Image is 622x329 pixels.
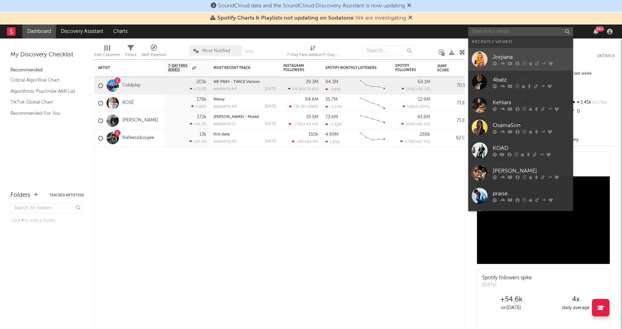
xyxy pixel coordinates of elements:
[468,162,573,184] a: [PERSON_NAME]
[190,122,207,126] div: +91.2 %
[407,3,411,9] span: Dismiss
[289,104,318,109] div: ( )
[309,132,318,137] div: 150k
[10,98,77,106] a: TikTok Global Chart
[122,100,134,106] a: ROSÉ
[468,116,573,139] a: OsamaSon
[218,3,405,9] span: SoundCloud data and the SoundCloud Discovery Assistant is now updating
[10,66,84,75] div: Recommended
[437,134,465,142] div: 82.0
[325,80,338,84] div: 94.3M
[493,53,570,61] div: Jorjiana
[98,66,151,70] div: Artist
[493,167,570,175] div: [PERSON_NAME]
[325,132,339,137] div: 4.99M
[437,117,465,125] div: 71.8
[595,26,604,31] div: 99 +
[591,101,607,105] span: +1.73 %
[325,105,342,109] div: -1.47M
[10,217,84,225] div: Click to add a folder.
[357,94,388,112] svg: Chart title
[417,105,429,109] span: +184 %
[214,133,230,136] a: first date
[10,110,77,117] a: Recommended For You
[406,87,414,91] span: 145k
[306,105,317,109] span: -188 %
[417,115,430,119] div: 43.8M
[357,77,388,94] svg: Chart title
[408,15,412,21] span: Dismiss
[472,38,570,46] div: Recently Viewed
[122,83,140,89] a: Coldplay
[214,98,276,101] div: Messy
[214,105,237,108] div: popularity: 64
[407,105,416,109] span: 106k
[196,80,207,84] div: 203k
[245,50,254,54] button: Save
[325,122,342,127] div: -1.32M
[363,45,415,56] input: Search...
[420,132,430,137] div: 288k
[265,87,276,91] div: [DATE]
[289,122,318,126] div: ( )
[200,132,207,137] div: 13k
[214,115,276,119] div: Luther - Mixed
[287,42,339,62] div: 7-Day Fans Added (7-Day Fans Added)
[325,87,341,92] div: -699k
[214,122,236,126] div: popularity: 11
[190,87,207,91] div: +72.5 %
[325,140,340,144] div: 1.89k
[214,66,266,70] div: Most Recent Track
[468,139,573,162] a: KOAD
[168,64,190,72] span: 7-Day Fans Added
[265,122,276,126] div: [DATE]
[304,87,317,91] span: +74.8 %
[10,87,77,95] a: Algorithmic Pop/Indie A&R List
[401,122,430,126] div: ( )
[437,64,455,72] div: Jump Score
[543,304,608,312] div: daily average
[415,122,429,126] span: +86.6 %
[597,52,615,59] button: Untrack
[125,42,136,62] div: Filters
[94,51,120,59] div: Edit Columns
[306,80,318,84] div: 29.3M
[418,97,430,102] div: 12.9M
[287,51,339,59] div: 7-Day Fans Added (7-Day Fans Added)
[10,76,77,84] a: Critical Algo/Viral Chart
[415,87,429,91] span: +86.2 %
[403,104,430,109] div: ( )
[202,49,230,53] span: Most Notified
[214,140,237,143] div: popularity: 50
[214,80,260,84] a: WE PRAY - TWICE Version
[197,97,207,102] div: 178k
[569,98,615,107] div: 1.41k
[325,66,378,70] div: Spotify Monthly Listeners
[217,15,354,21] span: Spotify Charts & Playlists not updating on Sodatone
[10,191,30,199] div: Folders
[10,203,84,213] input: Search for folders...
[415,140,429,144] span: +67.4 %
[283,64,308,72] div: Instagram Followers
[400,139,430,144] div: ( )
[214,98,225,101] a: Messy
[214,87,237,91] div: popularity: 64
[22,24,56,38] a: Dashboard
[303,122,317,126] span: +44.4 %
[125,51,136,59] div: Filters
[306,115,318,119] div: 19.5M
[325,97,338,102] div: 35.7M
[357,129,388,147] svg: Chart title
[593,29,598,34] button: 99+
[405,140,414,144] span: 4.35k
[56,24,108,38] a: Discovery Assistant
[325,115,338,119] div: 73.6M
[293,122,302,126] span: -7.5k
[296,140,303,144] span: -46
[543,295,608,304] div: 4 x
[214,133,276,136] div: first date
[479,304,543,312] div: on [DATE]
[214,115,259,119] a: [PERSON_NAME] - Mixed
[49,194,84,197] button: Tracked Artists(4)
[493,144,570,152] div: KOAD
